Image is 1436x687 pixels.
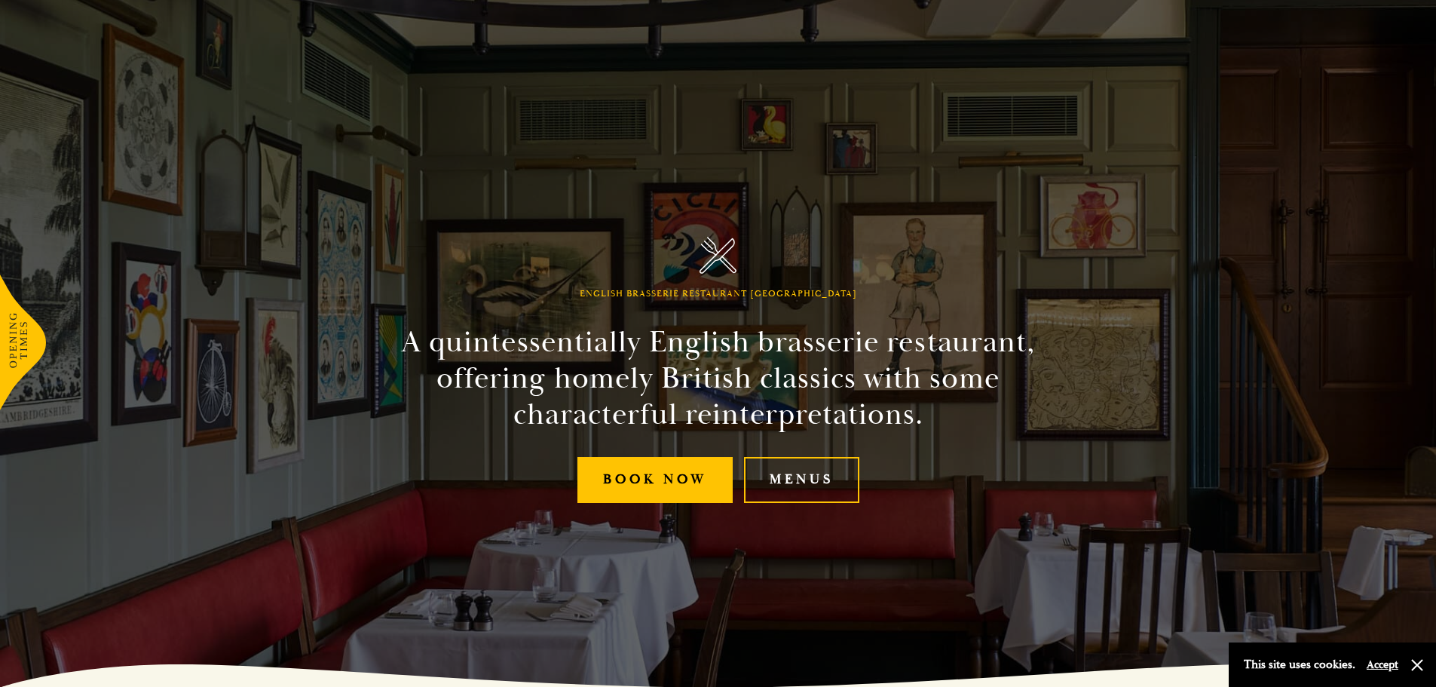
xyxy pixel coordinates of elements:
[744,457,859,503] a: Menus
[580,289,857,299] h1: English Brasserie Restaurant [GEOGRAPHIC_DATA]
[1244,654,1355,676] p: This site uses cookies.
[700,237,736,274] img: Parker's Tavern Brasserie Cambridge
[577,457,733,503] a: Book Now
[1367,658,1398,672] button: Accept
[1410,658,1425,673] button: Close and accept
[375,324,1062,433] h2: A quintessentially English brasserie restaurant, offering homely British classics with some chara...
